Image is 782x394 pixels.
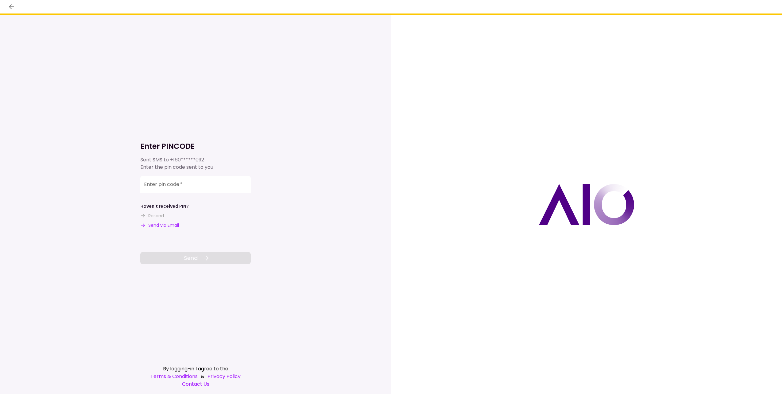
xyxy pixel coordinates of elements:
[140,252,251,264] button: Send
[140,156,251,171] div: Sent SMS to Enter the pin code sent to you
[140,365,251,373] div: By logging-in I agree to the
[6,2,17,12] button: back
[140,213,164,219] button: Resend
[140,380,251,388] a: Contact Us
[140,222,179,229] button: Send via Email
[207,373,241,380] a: Privacy Policy
[140,141,251,151] h1: Enter PINCODE
[140,373,251,380] div: &
[539,184,634,225] img: AIO logo
[184,254,198,262] span: Send
[140,203,189,210] div: Haven't received PIN?
[150,373,198,380] a: Terms & Conditions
